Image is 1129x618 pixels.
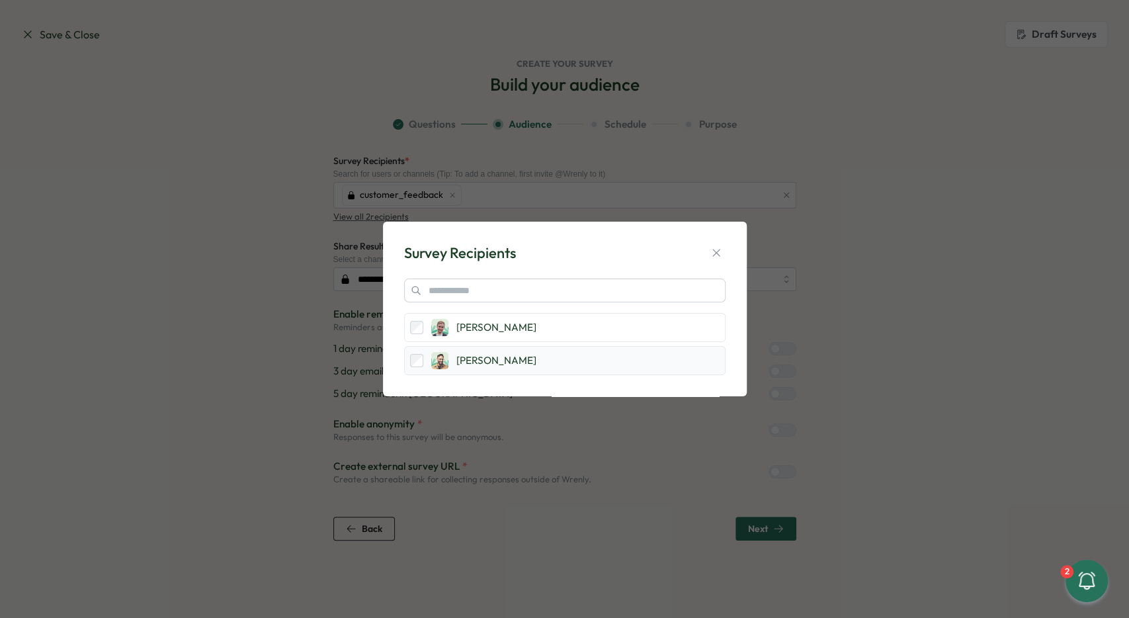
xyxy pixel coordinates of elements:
[1060,565,1073,578] div: 2
[456,353,720,368] p: [PERSON_NAME]
[404,243,516,263] div: Survey Recipients
[431,319,448,336] img: Matt Brooks
[431,352,448,369] img: Ali Khan
[1066,560,1108,602] button: 2
[456,320,720,335] p: [PERSON_NAME]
